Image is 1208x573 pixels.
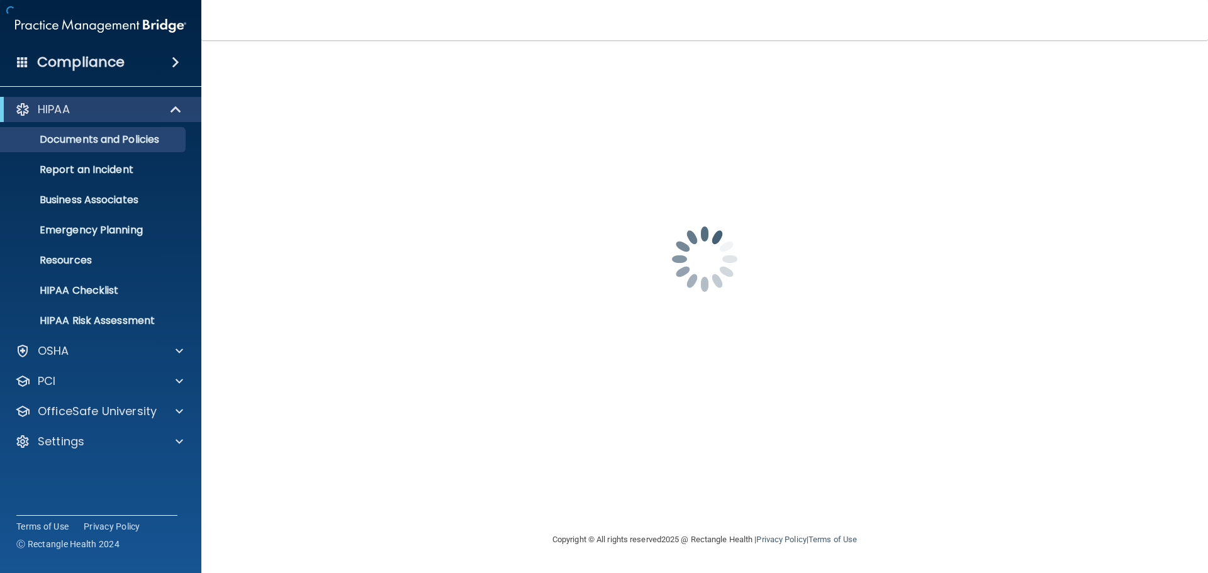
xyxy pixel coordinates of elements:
[8,194,180,206] p: Business Associates
[15,374,183,389] a: PCI
[15,13,186,38] img: PMB logo
[15,343,183,359] a: OSHA
[8,164,180,176] p: Report an Incident
[756,535,806,544] a: Privacy Policy
[16,538,120,550] span: Ⓒ Rectangle Health 2024
[38,374,55,389] p: PCI
[8,133,180,146] p: Documents and Policies
[8,224,180,236] p: Emergency Planning
[8,254,180,267] p: Resources
[38,404,157,419] p: OfficeSafe University
[15,404,183,419] a: OfficeSafe University
[38,434,84,449] p: Settings
[38,102,70,117] p: HIPAA
[475,520,934,560] div: Copyright © All rights reserved 2025 @ Rectangle Health | |
[37,53,125,71] h4: Compliance
[8,284,180,297] p: HIPAA Checklist
[38,343,69,359] p: OSHA
[808,535,857,544] a: Terms of Use
[16,520,69,533] a: Terms of Use
[15,102,182,117] a: HIPAA
[8,314,180,327] p: HIPAA Risk Assessment
[84,520,140,533] a: Privacy Policy
[15,434,183,449] a: Settings
[642,196,768,322] img: spinner.e123f6fc.gif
